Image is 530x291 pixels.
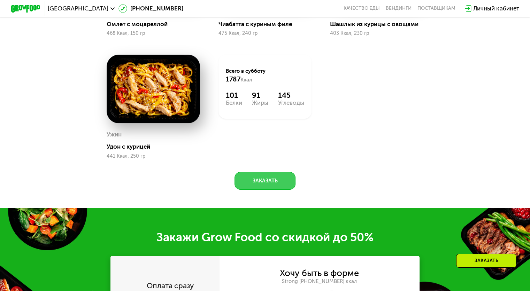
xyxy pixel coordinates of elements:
[240,77,252,83] span: Ккал
[107,31,200,36] div: 468 Ккал, 150 гр
[107,154,200,159] div: 441 Ккал, 250 гр
[330,21,429,28] div: Шашлык из курицы с овощами
[386,6,412,11] a: Вендинги
[226,100,242,106] div: Белки
[118,4,183,13] a: [PHONE_NUMBER]
[107,143,206,150] div: Удон с курицей
[278,100,304,106] div: Углеводы
[235,172,295,190] button: Заказать
[226,75,240,83] span: 1787
[456,254,516,268] div: Заказать
[473,4,519,13] div: Личный кабинет
[330,31,423,36] div: 403 Ккал, 230 гр
[48,6,108,11] span: [GEOGRAPHIC_DATA]
[226,68,304,84] div: Всего в субботу
[252,100,268,106] div: Жиры
[278,91,304,100] div: 145
[252,91,268,100] div: 91
[107,129,122,140] div: Ужин
[220,278,420,285] div: Strong [PHONE_NUMBER] ккал
[107,21,206,28] div: Омлет с моцареллой
[344,6,380,11] a: Качество еды
[218,21,317,28] div: Чиабатта с куриным филе
[280,269,359,277] div: Хочу быть в форме
[417,6,455,11] div: поставщикам
[218,31,312,36] div: 475 Ккал, 240 гр
[226,91,242,100] div: 101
